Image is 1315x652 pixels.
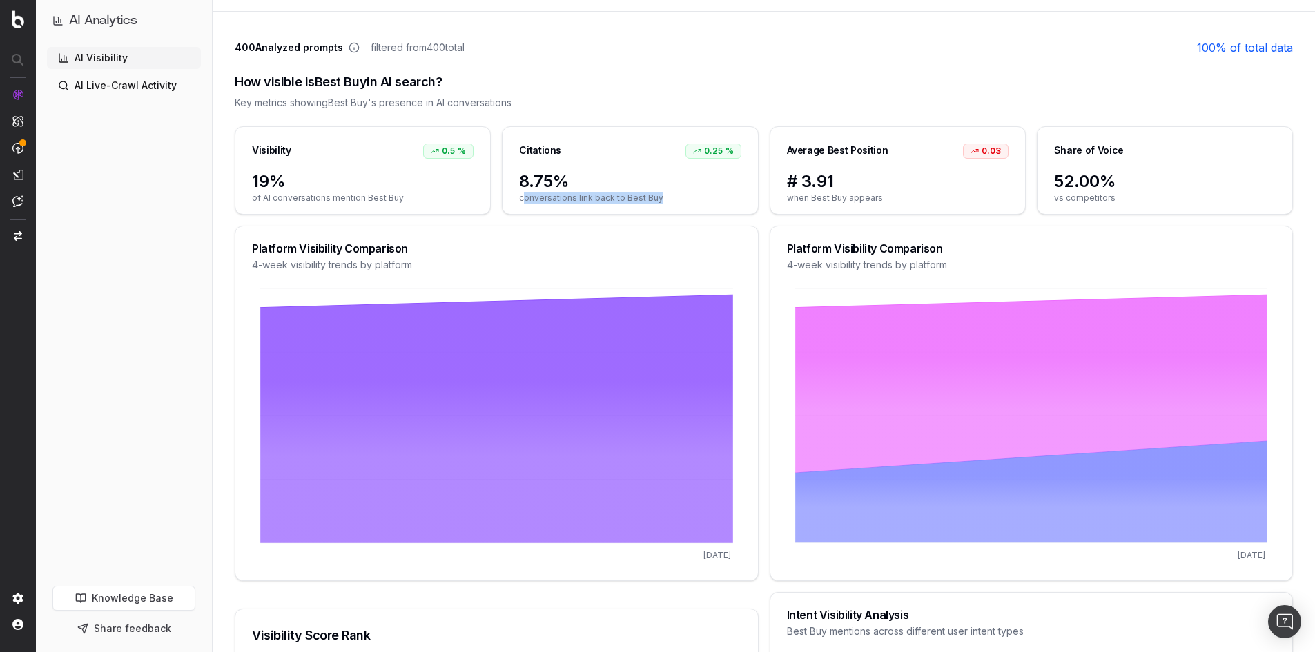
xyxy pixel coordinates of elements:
[12,593,23,604] img: Setting
[47,75,201,97] a: AI Live-Crawl Activity
[685,144,741,159] div: 0.25
[703,550,730,560] tspan: [DATE]
[235,41,343,55] span: 400 Analyzed prompts
[1054,170,1276,192] span: 52.00%
[787,144,888,157] div: Average Best Position
[14,231,22,241] img: Switch project
[1238,550,1265,560] tspan: [DATE]
[519,144,561,157] div: Citations
[519,170,741,192] span: 8.75%
[423,144,474,159] div: 0.5
[12,195,23,207] img: Assist
[12,619,23,630] img: My account
[12,142,23,154] img: Activation
[787,170,1009,192] span: # 3.91
[12,169,23,180] img: Studio
[1054,144,1124,157] div: Share of Voice
[1197,39,1293,56] a: 100% of total data
[725,146,734,157] span: %
[787,624,1276,638] div: Best Buy mentions across different user intent types
[69,11,137,30] h1: AI Analytics
[787,258,1276,272] div: 4-week visibility trends by platform
[52,586,195,611] a: Knowledge Base
[52,616,195,641] button: Share feedback
[252,192,474,204] span: of AI conversations mention Best Buy
[252,626,741,645] div: Visibility Score Rank
[252,144,291,157] div: Visibility
[12,115,23,127] img: Intelligence
[458,146,466,157] span: %
[787,192,1009,204] span: when Best Buy appears
[1268,605,1301,638] div: Open Intercom Messenger
[252,170,474,192] span: 19%
[12,10,24,28] img: Botify logo
[787,609,1276,620] div: Intent Visibility Analysis
[963,144,1009,159] div: 0.03
[235,96,1293,110] div: Key metrics showing Best Buy 's presence in AI conversations
[1054,192,1276,204] span: vs competitors
[252,243,741,254] div: Platform Visibility Comparison
[519,192,741,204] span: conversations link back to Best Buy
[787,243,1276,254] div: Platform Visibility Comparison
[47,47,201,69] a: AI Visibility
[371,41,465,55] span: filtered from 400 total
[252,258,741,272] div: 4-week visibility trends by platform
[52,11,195,30] button: AI Analytics
[235,72,1293,92] div: How visible is Best Buy in AI search?
[12,89,23,100] img: Analytics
